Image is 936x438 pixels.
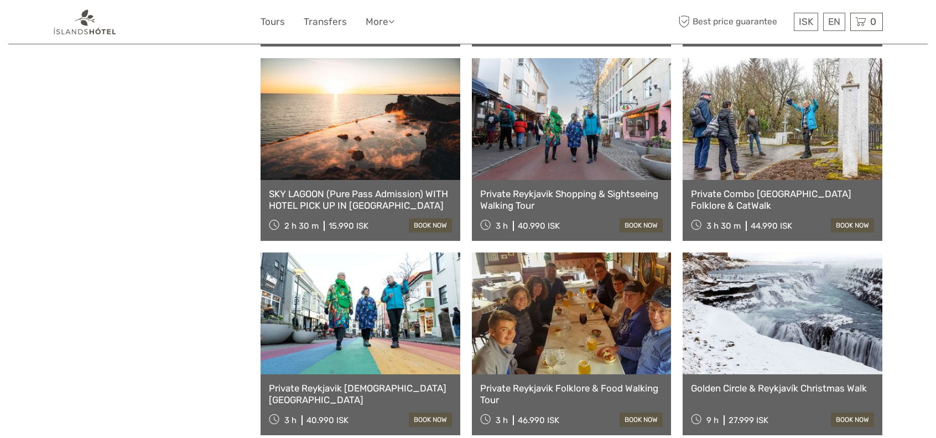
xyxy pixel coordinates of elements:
[518,221,560,231] div: 40.990 ISK
[480,383,663,405] a: Private Reykjavik Folklore & Food Walking Tour
[409,218,452,233] a: book now
[53,8,117,35] img: 1298-aa34540a-eaca-4c1b-b063-13e4b802c612_logo_small.png
[269,383,452,405] a: Private Reykjavik [DEMOGRAPHIC_DATA] [GEOGRAPHIC_DATA]
[831,218,874,233] a: book now
[329,221,368,231] div: 15.990 ISK
[691,383,874,394] a: Golden Circle & Reykjavík Christmas Walk
[366,14,394,30] a: More
[691,188,874,211] a: Private Combo [GEOGRAPHIC_DATA] Folklore & CatWalk
[304,14,347,30] a: Transfers
[823,13,845,31] div: EN
[261,14,285,30] a: Tours
[480,188,663,211] a: Private Reykjavik Shopping & Sightseeing Walking Tour
[269,188,452,211] a: SKY LAGOON (Pure Pass Admission) WITH HOTEL PICK UP IN [GEOGRAPHIC_DATA]
[706,415,719,425] span: 9 h
[799,16,813,27] span: ISK
[496,415,508,425] span: 3 h
[675,13,791,31] span: Best price guarantee
[15,19,125,28] p: We're away right now. Please check back later!
[284,221,319,231] span: 2 h 30 m
[831,413,874,427] a: book now
[751,221,792,231] div: 44.990 ISK
[518,415,559,425] div: 46.990 ISK
[284,415,297,425] span: 3 h
[869,16,878,27] span: 0
[496,221,508,231] span: 3 h
[306,415,349,425] div: 40.990 ISK
[409,413,452,427] a: book now
[127,17,141,30] button: Open LiveChat chat widget
[729,415,768,425] div: 27.999 ISK
[620,413,663,427] a: book now
[620,218,663,233] a: book now
[706,221,741,231] span: 3 h 30 m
